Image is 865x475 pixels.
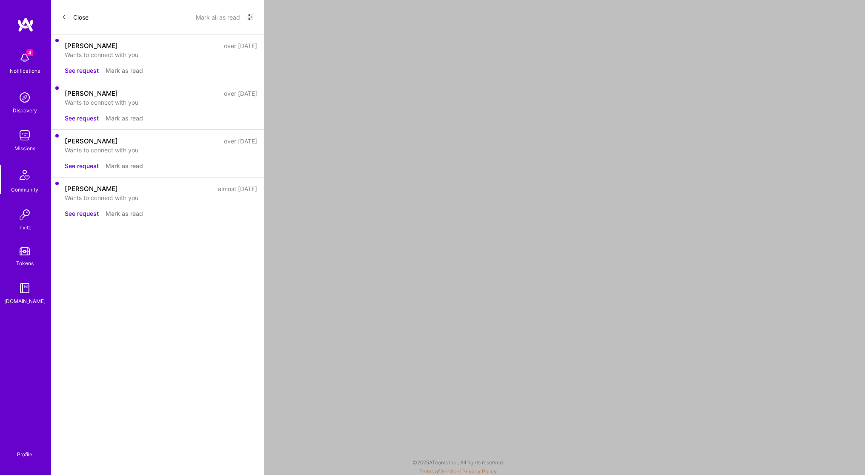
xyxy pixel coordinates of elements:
[10,66,40,75] div: Notifications
[14,165,35,185] img: Community
[11,185,38,194] div: Community
[65,114,99,123] button: See request
[17,17,34,32] img: logo
[65,137,118,146] div: [PERSON_NAME]
[106,114,143,123] button: Mark as read
[65,50,257,59] div: Wants to connect with you
[16,127,33,144] img: teamwork
[16,259,34,268] div: Tokens
[14,441,35,458] a: Profile
[17,450,32,458] div: Profile
[65,98,257,107] div: Wants to connect with you
[14,144,35,153] div: Missions
[18,223,32,232] div: Invite
[20,247,30,255] img: tokens
[65,146,257,155] div: Wants to connect with you
[196,10,240,24] button: Mark all as read
[13,106,37,115] div: Discovery
[4,297,46,306] div: [DOMAIN_NAME]
[16,49,33,66] img: bell
[65,184,118,193] div: [PERSON_NAME]
[106,66,143,75] button: Mark as read
[65,41,118,50] div: [PERSON_NAME]
[218,184,257,193] div: almost [DATE]
[106,209,143,218] button: Mark as read
[65,209,99,218] button: See request
[61,10,89,24] button: Close
[65,89,118,98] div: [PERSON_NAME]
[16,206,33,223] img: Invite
[16,89,33,106] img: discovery
[65,193,257,202] div: Wants to connect with you
[26,49,33,56] span: 4
[224,137,257,146] div: over [DATE]
[106,161,143,170] button: Mark as read
[16,280,33,297] img: guide book
[224,41,257,50] div: over [DATE]
[65,66,99,75] button: See request
[224,89,257,98] div: over [DATE]
[65,161,99,170] button: See request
